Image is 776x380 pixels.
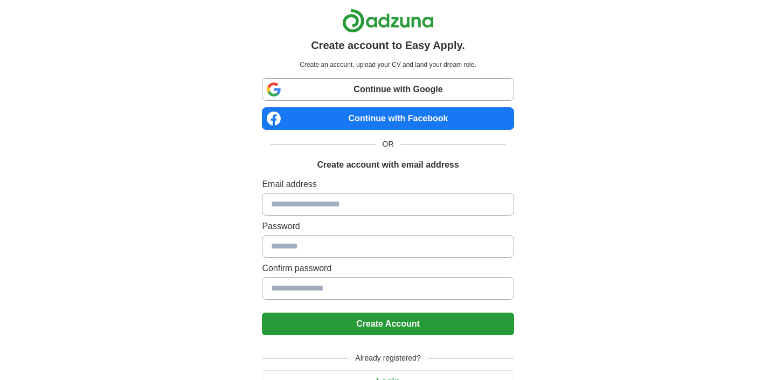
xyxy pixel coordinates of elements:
a: Continue with Facebook [262,107,514,130]
h1: Create account to Easy Apply. [311,37,465,53]
img: Adzuna logo [342,9,434,33]
p: Create an account, upload your CV and land your dream role. [264,60,511,70]
button: Create Account [262,313,514,335]
h1: Create account with email address [317,158,459,171]
span: Already registered? [349,353,427,364]
a: Continue with Google [262,78,514,101]
label: Password [262,220,514,233]
span: OR [376,139,400,150]
label: Email address [262,178,514,191]
label: Confirm password [262,262,514,275]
